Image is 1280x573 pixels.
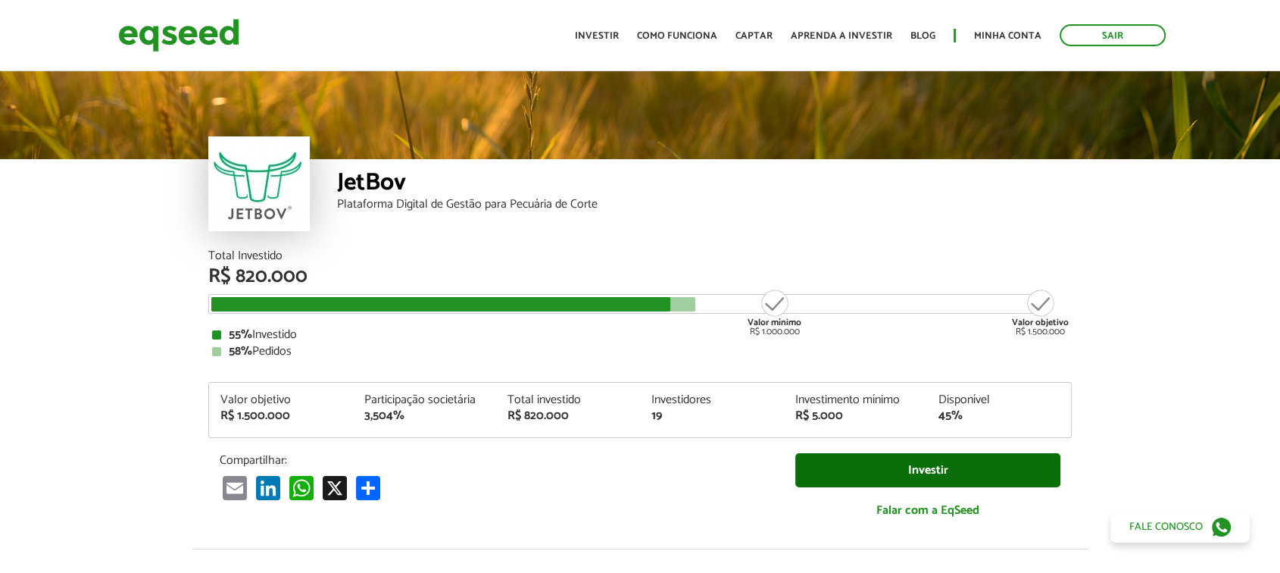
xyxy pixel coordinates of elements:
[938,394,1060,406] div: Disponível
[1012,315,1069,330] strong: Valor objetivo
[748,315,801,330] strong: Valor mínimo
[364,410,485,422] div: 3,504%
[637,31,717,41] a: Como funciona
[229,341,252,362] strong: 58%
[220,410,342,422] div: R$ 1.500.000
[507,394,629,406] div: Total investido
[337,171,1072,199] div: JetBov
[1110,511,1250,543] a: Fale conosco
[795,410,916,422] div: R$ 5.000
[910,31,935,41] a: Blog
[229,324,252,345] strong: 55%
[507,410,629,422] div: R$ 820.000
[651,410,773,422] div: 19
[353,475,383,500] a: Compartilhar
[795,394,916,406] div: Investimento mínimo
[253,475,283,500] a: LinkedIn
[118,15,239,55] img: EqSeed
[651,394,773,406] div: Investidores
[795,495,1060,526] a: Falar com a EqSeed
[208,267,1072,286] div: R$ 820.000
[220,453,773,468] p: Compartilhar:
[795,453,1060,487] a: Investir
[735,31,773,41] a: Captar
[212,346,1068,358] div: Pedidos
[220,394,342,406] div: Valor objetivo
[974,31,1041,41] a: Minha conta
[791,31,892,41] a: Aprenda a investir
[746,288,803,337] div: R$ 1.000.000
[208,250,1072,262] div: Total Investido
[337,199,1072,211] div: Plataforma Digital de Gestão para Pecuária de Corte
[575,31,619,41] a: Investir
[364,394,485,406] div: Participação societária
[212,329,1068,341] div: Investido
[286,475,317,500] a: WhatsApp
[1012,288,1069,337] div: R$ 1.500.000
[320,475,350,500] a: X
[1060,24,1166,46] a: Sair
[220,475,250,500] a: Email
[938,410,1060,422] div: 45%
